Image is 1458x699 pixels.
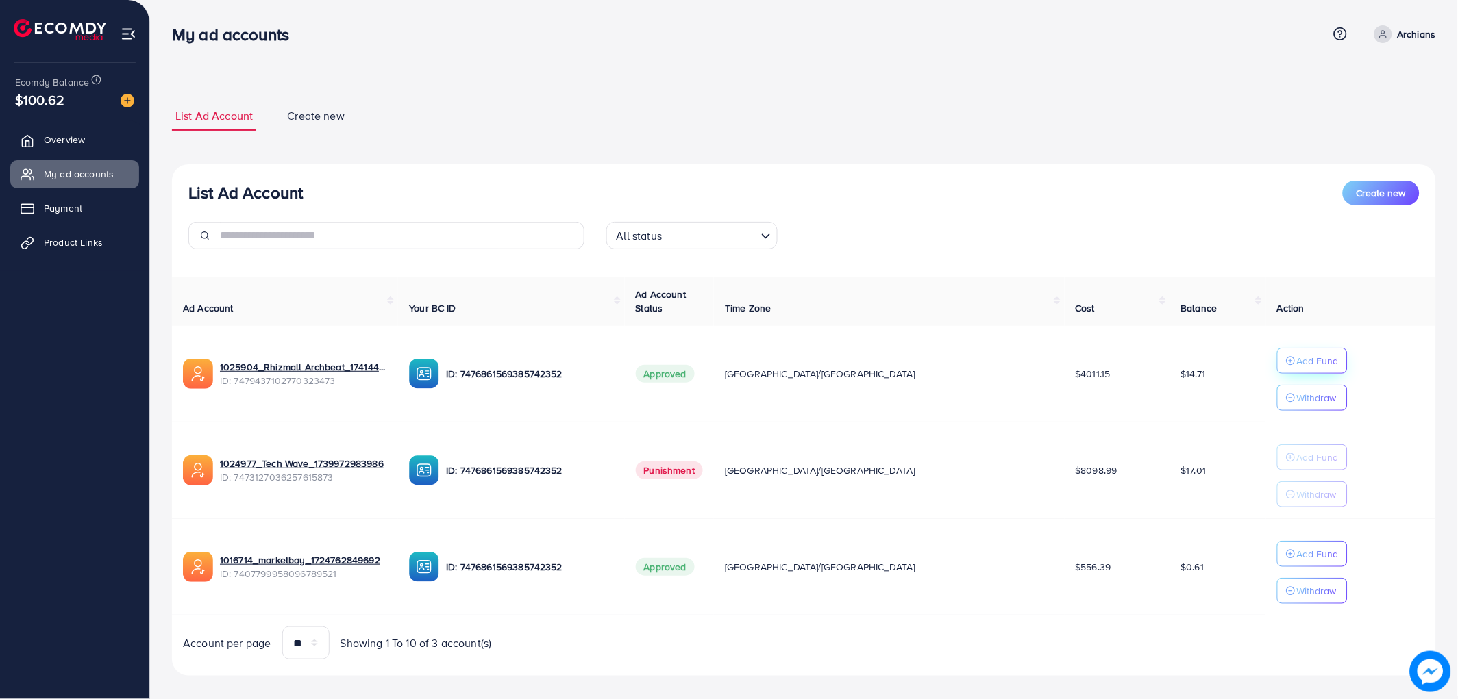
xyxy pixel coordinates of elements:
[1181,560,1204,574] span: $0.61
[44,201,82,215] span: Payment
[1357,186,1406,200] span: Create new
[409,552,439,582] img: ic-ba-acc.ded83a64.svg
[636,365,695,383] span: Approved
[725,463,915,477] span: [GEOGRAPHIC_DATA]/[GEOGRAPHIC_DATA]
[446,366,613,382] p: ID: 7476861569385742352
[636,558,695,576] span: Approved
[121,94,134,107] img: image
[1413,654,1449,690] img: image
[1297,353,1339,369] p: Add Fund
[220,553,380,567] a: 1016714_marketbay_1724762849692
[1076,301,1096,315] span: Cost
[44,236,103,249] span: Product Links
[183,552,213,582] img: ic-ads-acc.e4c84228.svg
[636,288,687,315] span: Ad Account Status
[446,462,613,479] p: ID: 7476861569385742352
[1297,449,1339,466] p: Add Fund
[1398,26,1436,42] p: Archians
[10,160,139,188] a: My ad accounts
[666,223,755,246] input: Search for option
[172,25,300,45] h3: My ad accounts
[220,457,387,485] div: <span class='underline'>1024977_Tech Wave_1739972983986</span></br>7473127036257615873
[606,222,778,249] div: Search for option
[725,367,915,381] span: [GEOGRAPHIC_DATA]/[GEOGRAPHIC_DATA]
[1369,25,1436,43] a: Archians
[183,455,213,485] img: ic-ads-acc.e4c84228.svg
[1277,481,1348,507] button: Withdraw
[1277,385,1348,411] button: Withdraw
[220,457,384,470] a: 1024977_Tech Wave_1739972983986
[183,359,213,389] img: ic-ads-acc.e4c84228.svg
[1076,463,1117,477] span: $8098.99
[44,167,114,181] span: My ad accounts
[14,19,106,40] img: logo
[1297,486,1337,503] p: Withdraw
[188,183,303,203] h3: List Ad Account
[409,455,439,485] img: ic-ba-acc.ded83a64.svg
[220,360,387,374] a: 1025904_Rhizmall Archbeat_1741442161001
[1277,348,1348,374] button: Add Fund
[1181,463,1207,477] span: $17.01
[1277,301,1305,315] span: Action
[220,470,387,484] span: ID: 7473127036257615873
[15,75,89,89] span: Ecomdy Balance
[1297,546,1339,562] p: Add Fund
[44,133,85,147] span: Overview
[1343,181,1420,205] button: Create new
[220,374,387,387] span: ID: 7479437102770323473
[1076,560,1111,574] span: $556.39
[175,108,253,124] span: List Ad Account
[287,108,345,124] span: Create new
[183,301,234,315] span: Ad Account
[1277,444,1348,470] button: Add Fund
[446,559,613,575] p: ID: 7476861569385742352
[15,90,64,110] span: $100.62
[10,126,139,153] a: Overview
[636,461,704,479] span: Punishment
[409,359,439,389] img: ic-ba-acc.ded83a64.svg
[1277,541,1348,567] button: Add Fund
[725,301,771,315] span: Time Zone
[220,553,387,581] div: <span class='underline'>1016714_marketbay_1724762849692</span></br>7407799958096789521
[1181,301,1218,315] span: Balance
[1181,367,1206,381] span: $14.71
[614,226,665,246] span: All status
[220,360,387,388] div: <span class='underline'>1025904_Rhizmall Archbeat_1741442161001</span></br>7479437102770323473
[121,26,136,42] img: menu
[1297,583,1337,599] p: Withdraw
[183,635,271,651] span: Account per page
[341,635,492,651] span: Showing 1 To 10 of 3 account(s)
[409,301,456,315] span: Your BC ID
[10,194,139,222] a: Payment
[1297,390,1337,406] p: Withdraw
[1076,367,1111,381] span: $4011.15
[1277,578,1348,604] button: Withdraw
[220,567,387,581] span: ID: 7407799958096789521
[10,229,139,256] a: Product Links
[725,560,915,574] span: [GEOGRAPHIC_DATA]/[GEOGRAPHIC_DATA]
